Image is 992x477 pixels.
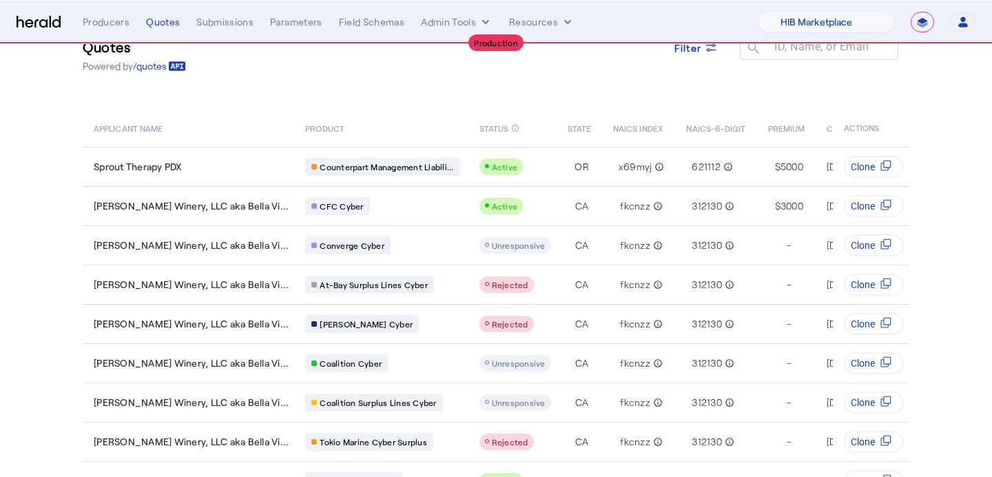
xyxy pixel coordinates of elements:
[851,160,875,174] span: Clone
[575,396,589,409] span: CA
[479,121,509,134] span: STATUS
[492,280,528,290] span: Rejected
[851,238,875,252] span: Clone
[568,121,591,134] span: STATE
[619,160,652,174] span: x69myj
[94,356,289,370] span: [PERSON_NAME] Winery, LLC aka Bella Vi...
[692,278,722,292] span: 312130
[692,435,722,449] span: 312130
[827,318,896,329] span: [DATE] 11:27 AM
[787,396,791,409] span: -
[844,352,904,374] button: Clone
[83,59,186,73] p: Powered by
[196,15,254,29] div: Submissions
[492,201,518,211] span: Active
[650,238,663,252] mat-icon: info_outline
[492,319,528,329] span: Rejected
[851,396,875,409] span: Clone
[692,317,722,331] span: 312130
[652,160,664,174] mat-icon: info_outline
[650,356,663,370] mat-icon: info_outline
[575,160,589,174] span: OR
[722,278,734,292] mat-icon: info_outline
[650,396,663,409] mat-icon: info_outline
[663,35,730,60] button: Filter
[722,199,734,213] mat-icon: info_outline
[844,156,904,178] button: Clone
[844,274,904,296] button: Clone
[827,436,896,447] span: [DATE] 11:27 AM
[492,162,518,172] span: Active
[674,41,702,55] span: Filter
[94,317,289,331] span: [PERSON_NAME] Winery, LLC aka Bella Vi...
[575,199,589,213] span: CA
[94,160,183,174] span: Sprout Therapy PDX
[320,201,363,212] span: CFC Cyber
[686,121,745,134] span: NAICS-6-DIGIT
[575,317,589,331] span: CA
[468,34,524,51] div: Production
[320,397,436,408] span: Coalition Surplus Lines Cyber
[133,59,186,73] a: /quotes
[844,195,904,217] button: Clone
[775,160,781,174] span: $
[509,15,575,29] button: Resources dropdown menu
[775,199,781,213] span: $
[827,396,896,408] span: [DATE] 11:27 AM
[844,313,904,335] button: Clone
[94,396,289,409] span: [PERSON_NAME] Winery, LLC aka Bella Vi...
[827,121,864,134] span: CREATED
[827,200,896,212] span: [DATE] 11:27 AM
[320,240,384,251] span: Converge Cyber
[781,199,803,213] span: 3000
[774,40,869,53] mat-label: ID, Name, or Email
[320,436,427,447] span: Tokio Marine Cyber Surplus
[844,392,904,414] button: Clone
[492,437,528,447] span: Rejected
[844,234,904,256] button: Clone
[851,199,875,213] span: Clone
[83,37,186,57] h3: Quotes
[94,238,289,252] span: [PERSON_NAME] Winery, LLC aka Bella Vi...
[692,238,722,252] span: 312130
[575,238,589,252] span: CA
[722,317,734,331] mat-icon: info_outline
[740,41,763,58] mat-icon: search
[17,16,61,29] img: Herald Logo
[827,357,896,369] span: [DATE] 11:27 AM
[146,15,180,29] div: Quotes
[613,121,663,134] span: NAICS INDEX
[339,15,405,29] div: Field Schemas
[692,199,722,213] span: 312130
[827,161,896,172] span: [DATE] 11:43 AM
[575,356,589,370] span: CA
[851,278,875,292] span: Clone
[620,356,650,370] span: fkcnzz
[787,356,791,370] span: -
[650,317,663,331] mat-icon: info_outline
[844,431,904,453] button: Clone
[270,15,322,29] div: Parameters
[722,396,734,409] mat-icon: info_outline
[305,121,344,134] span: PRODUCT
[787,278,791,292] span: -
[421,15,493,29] button: internal dropdown menu
[692,160,721,174] span: 621112
[620,317,650,331] span: fkcnzz
[320,279,428,290] span: At-Bay Surplus Lines Cyber
[620,396,650,409] span: fkcnzz
[827,239,896,251] span: [DATE] 11:27 AM
[827,278,896,290] span: [DATE] 11:27 AM
[620,278,650,292] span: fkcnzz
[650,199,663,213] mat-icon: info_outline
[320,318,413,329] span: [PERSON_NAME] Cyber
[692,356,722,370] span: 312130
[722,238,734,252] mat-icon: info_outline
[851,435,875,449] span: Clone
[575,278,589,292] span: CA
[722,435,734,449] mat-icon: info_outline
[320,161,453,172] span: Counterpart Management Liabili...
[83,15,130,29] div: Producers
[94,121,163,134] span: APPLICANT NAME
[721,160,733,174] mat-icon: info_outline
